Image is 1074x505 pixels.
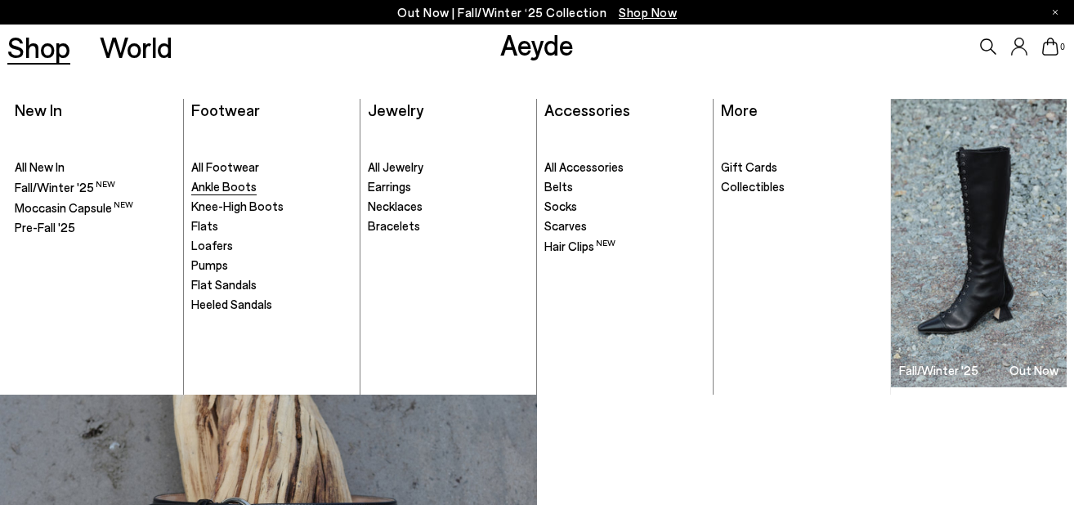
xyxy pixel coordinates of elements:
[191,257,352,274] a: Pumps
[191,179,352,195] a: Ankle Boots
[721,100,758,119] a: More
[191,277,257,292] span: Flat Sandals
[191,277,352,293] a: Flat Sandals
[1042,38,1058,56] a: 0
[191,218,352,235] a: Flats
[891,99,1067,387] a: Fall/Winter '25 Out Now
[191,238,352,254] a: Loafers
[544,218,705,235] a: Scarves
[1058,42,1067,51] span: 0
[368,179,529,195] a: Earrings
[721,179,785,194] span: Collectibles
[191,199,284,213] span: Knee-High Boots
[544,199,577,213] span: Socks
[544,179,573,194] span: Belts
[899,364,978,377] h3: Fall/Winter '25
[368,159,423,174] span: All Jewelry
[368,199,423,213] span: Necklaces
[544,199,705,215] a: Socks
[15,220,75,235] span: Pre-Fall '25
[544,239,615,253] span: Hair Clips
[191,297,272,311] span: Heeled Sandals
[15,159,65,174] span: All New In
[191,159,352,176] a: All Footwear
[191,179,257,194] span: Ankle Boots
[15,200,133,215] span: Moccasin Capsule
[368,199,529,215] a: Necklaces
[544,100,630,119] a: Accessories
[368,159,529,176] a: All Jewelry
[368,100,423,119] a: Jewelry
[721,159,777,174] span: Gift Cards
[15,180,115,194] span: Fall/Winter '25
[15,199,176,217] a: Moccasin Capsule
[191,199,352,215] a: Knee-High Boots
[1009,364,1058,377] h3: Out Now
[368,218,420,233] span: Bracelets
[191,257,228,272] span: Pumps
[191,238,233,252] span: Loafers
[191,159,259,174] span: All Footwear
[15,220,176,236] a: Pre-Fall '25
[891,99,1067,387] img: Group_1295_900x.jpg
[15,100,62,119] a: New In
[544,159,705,176] a: All Accessories
[544,179,705,195] a: Belts
[368,218,529,235] a: Bracelets
[721,179,883,195] a: Collectibles
[100,33,172,61] a: World
[500,27,574,61] a: Aeyde
[191,218,218,233] span: Flats
[15,159,176,176] a: All New In
[191,297,352,313] a: Heeled Sandals
[7,33,70,61] a: Shop
[544,238,705,255] a: Hair Clips
[15,179,176,196] a: Fall/Winter '25
[544,159,624,174] span: All Accessories
[544,218,587,233] span: Scarves
[191,100,260,119] a: Footwear
[368,179,411,194] span: Earrings
[397,2,677,23] p: Out Now | Fall/Winter ‘25 Collection
[619,5,677,20] span: Navigate to /collections/new-in
[721,159,883,176] a: Gift Cards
